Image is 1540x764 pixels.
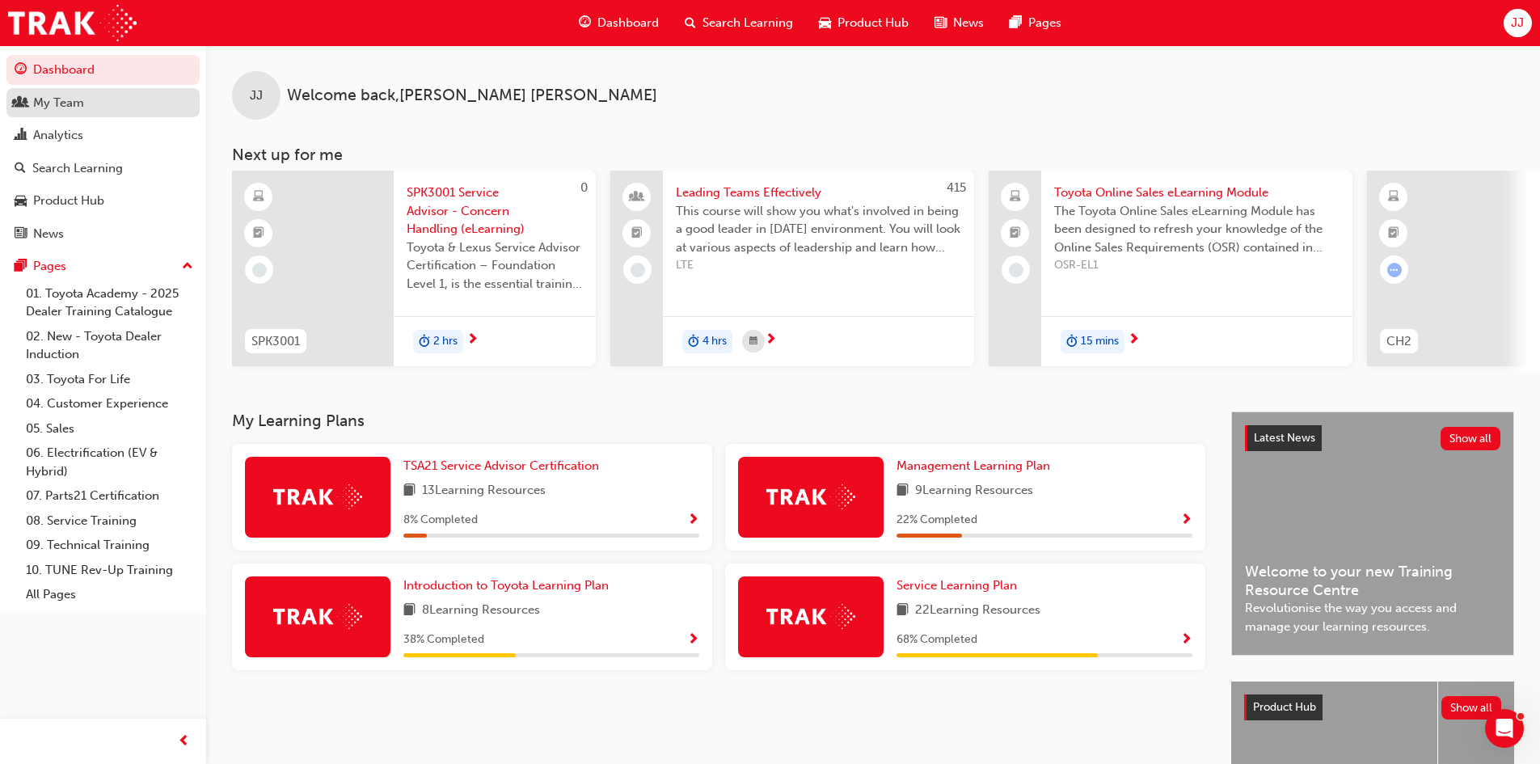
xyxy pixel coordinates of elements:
span: Dashboard [597,14,659,32]
span: search-icon [685,13,696,33]
div: Search Learning [32,159,123,178]
span: Welcome back , [PERSON_NAME] [PERSON_NAME] [287,87,657,105]
div: News [33,225,64,243]
span: 13 Learning Resources [422,481,546,501]
span: prev-icon [178,732,190,752]
span: search-icon [15,162,26,176]
span: 15 mins [1081,332,1119,351]
a: Dashboard [6,55,200,85]
a: Search Learning [6,154,200,184]
a: 03. Toyota For Life [19,367,200,392]
img: Trak [8,5,137,41]
span: 68 % Completed [897,631,977,649]
span: Revolutionise the way you access and manage your learning resources. [1245,599,1500,635]
span: Leading Teams Effectively [676,184,961,202]
span: duration-icon [419,331,430,352]
span: chart-icon [15,129,27,143]
span: Product Hub [838,14,909,32]
span: Latest News [1254,431,1315,445]
span: JJ [250,87,263,105]
a: 07. Parts21 Certification [19,483,200,509]
span: learningRecordVerb_NONE-icon [631,263,645,277]
span: learningResourceType_ELEARNING-icon [253,187,264,208]
span: booktick-icon [631,223,643,244]
span: Pages [1028,14,1061,32]
span: news-icon [15,227,27,242]
a: guage-iconDashboard [566,6,672,40]
span: booktick-icon [253,223,264,244]
button: Show Progress [1180,510,1192,530]
a: 0SPK3001SPK3001 Service Advisor - Concern Handling (eLearning)Toyota & Lexus Service Advisor Cert... [232,171,596,366]
a: 10. TUNE Rev-Up Training [19,558,200,583]
button: JJ [1504,9,1532,37]
span: Show Progress [1180,513,1192,528]
img: Trak [766,604,855,629]
a: All Pages [19,582,200,607]
a: 415Leading Teams EffectivelyThis course will show you what's involved in being a good leader in [... [610,171,974,366]
span: next-icon [1128,333,1140,348]
span: 38 % Completed [403,631,484,649]
span: guage-icon [579,13,591,33]
span: book-icon [897,481,909,501]
a: search-iconSearch Learning [672,6,806,40]
span: SPK3001 Service Advisor - Concern Handling (eLearning) [407,184,583,238]
span: 22 Learning Resources [915,601,1040,621]
img: Trak [766,484,855,509]
a: TSA21 Service Advisor Certification [403,457,605,475]
img: Trak [273,604,362,629]
span: learningResourceType_ELEARNING-icon [1388,187,1399,208]
span: News [953,14,984,32]
span: This course will show you what's involved in being a good leader in [DATE] environment. You will ... [676,202,961,257]
span: Toyota Online Sales eLearning Module [1054,184,1340,202]
a: Introduction to Toyota Learning Plan [403,576,615,595]
span: book-icon [897,601,909,621]
span: guage-icon [15,63,27,78]
button: Show Progress [687,630,699,650]
a: Product HubShow all [1244,694,1501,720]
span: 0 [580,180,588,195]
span: Service Learning Plan [897,578,1017,593]
span: laptop-icon [1010,187,1021,208]
img: Trak [273,484,362,509]
span: Product Hub [1253,700,1316,714]
h3: Next up for me [206,146,1540,164]
span: Search Learning [702,14,793,32]
a: News [6,219,200,249]
span: SPK3001 [251,332,300,351]
button: Show Progress [1180,630,1192,650]
span: The Toyota Online Sales eLearning Module has been designed to refresh your knowledge of the Onlin... [1054,202,1340,257]
span: duration-icon [688,331,699,352]
span: 8 Learning Resources [422,601,540,621]
span: 22 % Completed [897,511,977,530]
iframe: Intercom live chat [1485,709,1524,748]
span: 4 hrs [702,332,727,351]
button: DashboardMy TeamAnalyticsSearch LearningProduct HubNews [6,52,200,251]
span: news-icon [935,13,947,33]
span: LTE [676,256,961,275]
a: 01. Toyota Academy - 2025 Dealer Training Catalogue [19,281,200,324]
span: Show Progress [687,513,699,528]
button: Show all [1441,696,1502,720]
div: My Team [33,94,84,112]
a: car-iconProduct Hub [806,6,922,40]
a: 02. New - Toyota Dealer Induction [19,324,200,367]
div: Analytics [33,126,83,145]
span: pages-icon [1010,13,1022,33]
span: booktick-icon [1388,223,1399,244]
span: 415 [947,180,966,195]
span: learningRecordVerb_NONE-icon [252,263,267,277]
button: Show Progress [687,510,699,530]
span: car-icon [819,13,831,33]
span: OSR-EL1 [1054,256,1340,275]
a: Analytics [6,120,200,150]
span: book-icon [403,481,416,501]
button: Show all [1441,427,1501,450]
span: Welcome to your new Training Resource Centre [1245,563,1500,599]
h3: My Learning Plans [232,412,1205,430]
a: Product Hub [6,186,200,216]
a: 05. Sales [19,416,200,441]
span: calendar-icon [749,331,757,352]
a: Latest NewsShow allWelcome to your new Training Resource CentreRevolutionise the way you access a... [1231,412,1514,656]
span: pages-icon [15,260,27,274]
span: Management Learning Plan [897,458,1050,473]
